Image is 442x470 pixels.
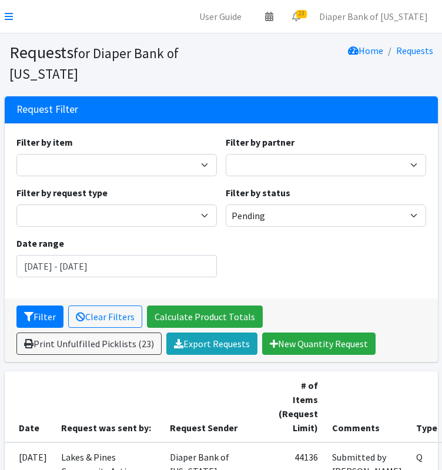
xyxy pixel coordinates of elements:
th: Request was sent by: [54,371,163,442]
a: User Guide [190,5,251,28]
span: 23 [296,10,307,18]
button: Filter [16,305,63,328]
label: Date range [16,236,64,250]
label: Filter by request type [16,186,108,200]
a: Export Requests [166,333,257,355]
a: Diaper Bank of [US_STATE] [310,5,437,28]
a: Calculate Product Totals [147,305,263,328]
h1: Requests [9,42,217,83]
label: Filter by item [16,135,73,149]
a: Home [348,45,383,56]
a: New Quantity Request [262,333,376,355]
a: Clear Filters [68,305,142,328]
th: Comments [325,371,409,442]
th: Date [5,371,54,442]
input: January 1, 2011 - December 31, 2011 [16,255,217,277]
label: Filter by partner [226,135,294,149]
a: Requests [396,45,433,56]
h3: Request Filter [16,103,78,116]
a: 23 [283,5,310,28]
th: # of Items (Request Limit) [272,371,325,442]
th: Request Sender [163,371,272,442]
small: for Diaper Bank of [US_STATE] [9,45,179,82]
label: Filter by status [226,186,290,200]
a: Print Unfulfilled Picklists (23) [16,333,162,355]
abbr: Quantity [416,451,423,463]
